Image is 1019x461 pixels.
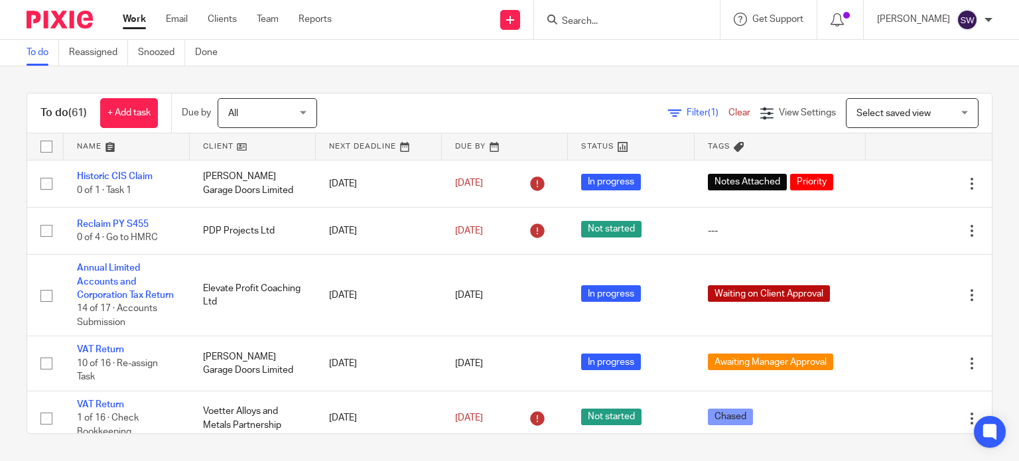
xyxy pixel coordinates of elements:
td: [DATE] [316,207,442,254]
a: VAT Return [77,345,124,354]
span: 10 of 16 · Re-assign Task [77,359,158,382]
span: Notes Attached [708,174,787,190]
span: (1) [708,108,718,117]
a: Reclaim PY S455 [77,220,149,229]
a: Email [166,13,188,26]
td: Voetter Alloys and Metals Partnership [190,391,316,445]
span: [DATE] [455,413,483,423]
span: Not started [581,409,642,425]
a: Snoozed [138,40,185,66]
span: (61) [68,107,87,118]
span: All [228,109,238,118]
a: Historic CIS Claim [77,172,153,181]
span: Not started [581,221,642,237]
td: [DATE] [316,336,442,391]
span: [DATE] [455,226,483,235]
td: [DATE] [316,391,442,445]
td: PDP Projects Ltd [190,207,316,254]
span: [DATE] [455,179,483,188]
span: [DATE] [455,359,483,368]
span: Awaiting Manager Approval [708,354,833,370]
td: [DATE] [316,160,442,207]
img: svg%3E [957,9,978,31]
p: [PERSON_NAME] [877,13,950,26]
span: 0 of 4 · Go to HMRC [77,233,158,242]
span: Priority [790,174,833,190]
span: 0 of 1 · Task 1 [77,186,131,195]
td: [DATE] [316,255,442,336]
a: Reassigned [69,40,128,66]
span: 1 of 16 · Check Bookkeeping [77,413,139,436]
input: Search [561,16,680,28]
span: Get Support [752,15,803,24]
a: Annual Limited Accounts and Corporation Tax Return [77,263,174,300]
a: Team [257,13,279,26]
td: [PERSON_NAME] Garage Doors Limited [190,160,316,207]
a: Reports [299,13,332,26]
td: [PERSON_NAME] Garage Doors Limited [190,336,316,391]
a: To do [27,40,59,66]
span: [DATE] [455,291,483,300]
span: In progress [581,174,641,190]
span: View Settings [779,108,836,117]
a: Done [195,40,228,66]
span: In progress [581,285,641,302]
a: VAT Return [77,400,124,409]
span: 14 of 17 · Accounts Submission [77,304,157,328]
a: Clients [208,13,237,26]
a: Work [123,13,146,26]
td: Elevate Profit Coaching Ltd [190,255,316,336]
img: Pixie [27,11,93,29]
p: Due by [182,106,211,119]
span: Filter [687,108,728,117]
span: Chased [708,409,753,425]
span: Waiting on Client Approval [708,285,830,302]
h1: To do [40,106,87,120]
span: Select saved view [856,109,931,118]
span: Tags [708,143,730,150]
a: Clear [728,108,750,117]
span: In progress [581,354,641,370]
div: --- [708,224,852,237]
a: + Add task [100,98,158,128]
